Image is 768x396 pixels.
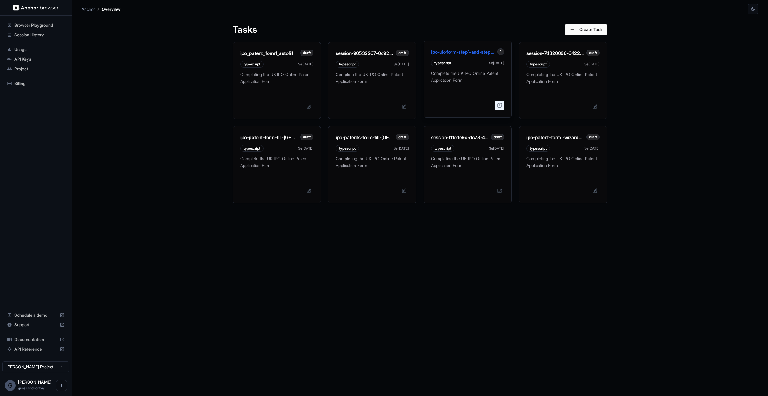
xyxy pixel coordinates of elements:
[14,322,57,328] span: Support
[336,50,396,57] h3: session-90532267-0c92-4947-9c2d-eafea6679718
[584,146,600,151] span: Se[DATE]
[240,61,264,68] div: typescript
[13,5,58,11] img: Anchor Logo
[5,20,67,30] div: Browser Playground
[56,380,67,391] button: Open menu
[431,60,454,66] div: typescript
[526,71,600,89] p: Completing the UK IPO Online Patent Application Form
[5,54,67,64] div: API Keys
[336,71,409,89] p: Complete the UK IPO Online Patent Application Form
[5,64,67,74] div: Project
[240,145,264,152] div: typescript
[14,22,64,28] span: Browser Playground
[526,155,600,173] p: Completing the UK IPO Online Patent Application Form
[300,50,313,56] div: draft
[497,48,504,55] div: 1
[526,61,550,68] div: typescript
[586,134,600,140] div: draft
[431,134,491,141] h3: session-f11ede9c-dc78-47e3-828b-fcc059a5a475
[336,155,409,173] p: Completing the UK IPO Online Patent Application Form
[5,344,67,354] div: API Reference
[394,146,409,151] span: Se[DATE]
[431,48,497,56] h3: ipo-uk-form-step1-and-step2-partial-automation
[14,346,57,352] span: API Reference
[489,61,504,65] span: Se[DATE]
[336,61,359,68] div: typescript
[431,70,504,88] p: Complete the UK IPO Online Patent Application Form
[14,312,57,318] span: Schedule a demo
[240,71,313,89] p: Completing the UK IPO Online Patent Application Form
[491,134,504,140] div: draft
[526,50,586,57] h3: session-7d320096-6422-4728-bc30-906a0a879a8b
[240,50,296,57] h3: ipo_patent_form1_autofill
[5,335,67,344] div: Documentation
[396,134,409,140] div: draft
[5,310,67,320] div: Schedule a demo
[82,6,120,12] nav: breadcrumb
[233,24,257,35] h1: Tasks
[394,62,409,67] span: Se[DATE]
[586,50,600,56] div: draft
[18,386,48,390] span: guy@anchorforge.io
[489,146,504,151] span: Se[DATE]
[102,6,120,12] p: Overview
[300,134,313,140] div: draft
[336,145,359,152] div: typescript
[240,155,313,173] p: Complete the UK IPO Online Patent Application Form
[18,379,52,385] span: Guy Ben Simhon
[431,155,504,173] p: Completing the UK IPO Online Patent Application Form
[14,56,64,62] span: API Keys
[14,337,57,343] span: Documentation
[5,30,67,40] div: Session History
[14,66,64,72] span: Project
[240,134,300,141] h3: ipo-patent-form-fill-[GEOGRAPHIC_DATA]
[14,32,64,38] span: Session History
[14,47,64,53] span: Usage
[5,79,67,88] div: Billing
[396,50,409,56] div: draft
[298,146,313,151] span: Se[DATE]
[431,145,454,152] div: typescript
[82,6,95,12] p: Anchor
[14,81,64,87] span: Billing
[565,24,607,35] button: Create Task
[526,145,550,152] div: typescript
[5,45,67,54] div: Usage
[584,62,600,67] span: Se[DATE]
[5,320,67,330] div: Support
[526,134,586,141] h3: ipo-patent-form1-wizard-fill
[5,380,16,391] div: G
[336,134,396,141] h3: ipo-patents-form-fill-[GEOGRAPHIC_DATA]-apply-online
[298,62,313,67] span: Se[DATE]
